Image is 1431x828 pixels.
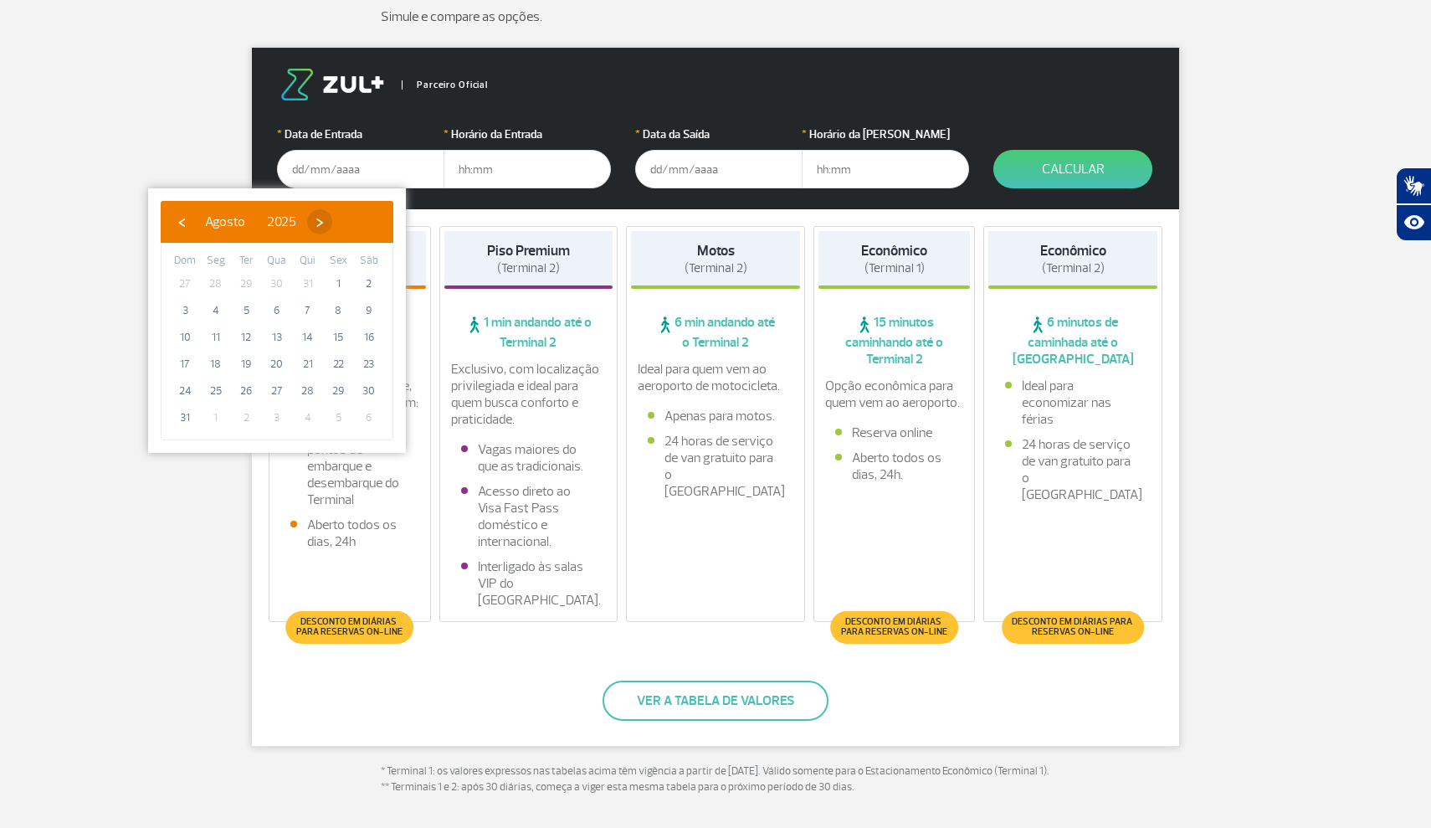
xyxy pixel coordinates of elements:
input: hh:mm [444,150,611,188]
li: Ideal para economizar nas férias [1005,378,1141,428]
span: 1 [325,270,351,297]
li: Reserva online [835,424,954,441]
input: dd/mm/aaaa [277,150,444,188]
button: ‹ [169,209,194,234]
p: Opção econômica para quem vem ao aeroporto. [825,378,964,411]
span: 30 [264,270,290,297]
bs-datepicker-navigation-view: ​ ​ ​ [169,211,332,228]
span: 15 minutos caminhando até o Terminal 2 [818,314,971,368]
span: 10 [172,324,198,351]
span: 28 [203,270,229,297]
span: 4 [295,404,321,431]
span: 27 [264,378,290,404]
li: Interligado às salas VIP do [GEOGRAPHIC_DATA]. [461,558,597,609]
span: 8 [325,297,351,324]
p: Simule e compare as opções. [381,7,1050,27]
span: 31 [295,270,321,297]
button: Abrir recursos assistivos. [1396,204,1431,241]
button: Calcular [993,150,1152,188]
li: Apenas para motos. [648,408,783,424]
span: 20 [264,351,290,378]
span: 3 [264,404,290,431]
span: 14 [295,324,321,351]
li: 24 horas de serviço de van gratuito para o [GEOGRAPHIC_DATA] [1005,436,1141,503]
span: 28 [295,378,321,404]
span: 22 [325,351,351,378]
span: Desconto em diárias para reservas on-line [1011,617,1136,637]
span: 6 [356,404,382,431]
th: weekday [323,252,354,270]
li: Vagas maiores do que as tradicionais. [461,441,597,475]
input: dd/mm/aaaa [635,150,803,188]
span: 4 [203,297,229,324]
li: Aberto todos os dias, 24h. [835,450,954,483]
p: * Terminal 1: os valores expressos nas tabelas acima têm vigência a partir de [DATE]. Válido some... [381,764,1050,796]
th: weekday [201,252,232,270]
th: weekday [231,252,262,270]
span: 5 [325,404,351,431]
bs-datepicker-container: calendar [148,188,406,453]
span: 6 minutos de caminhada até o [GEOGRAPHIC_DATA] [988,314,1157,368]
span: 12 [233,324,259,351]
label: Horário da [PERSON_NAME] [802,126,969,143]
span: 2 [233,404,259,431]
span: 18 [203,351,229,378]
button: 2025 [256,209,307,234]
span: 24 [172,378,198,404]
th: weekday [262,252,293,270]
span: 7 [295,297,321,324]
input: hh:mm [802,150,969,188]
span: 2025 [267,213,296,230]
span: 29 [233,270,259,297]
li: Acesso direto ao Visa Fast Pass doméstico e internacional. [461,483,597,550]
span: Parceiro Oficial [402,80,488,90]
strong: Motos [697,242,735,260]
span: 16 [356,324,382,351]
th: weekday [170,252,201,270]
span: 9 [356,297,382,324]
span: Agosto [205,213,245,230]
span: 21 [295,351,321,378]
span: (Terminal 1) [864,260,925,276]
button: › [307,209,332,234]
span: 30 [356,378,382,404]
span: 13 [264,324,290,351]
span: 6 min andando até o Terminal 2 [631,314,800,351]
span: (Terminal 2) [685,260,747,276]
label: Data da Saída [635,126,803,143]
li: 24 horas de serviço de van gratuito para o [GEOGRAPHIC_DATA] [648,433,783,500]
span: 23 [356,351,382,378]
button: Ver a tabela de valores [603,681,828,721]
li: Aberto todos os dias, 24h [290,517,409,550]
span: 11 [203,324,229,351]
span: Desconto em diárias para reservas on-line [294,617,405,637]
span: 29 [325,378,351,404]
label: Data de Entrada [277,126,444,143]
span: 5 [233,297,259,324]
span: Desconto em diárias para reservas on-line [839,617,950,637]
li: Fácil acesso aos pontos de embarque e desembarque do Terminal [290,424,409,508]
span: 19 [233,351,259,378]
span: 31 [172,404,198,431]
span: 26 [233,378,259,404]
p: Exclusivo, com localização privilegiada e ideal para quem busca conforto e praticidade. [451,361,607,428]
span: 1 min andando até o Terminal 2 [444,314,613,351]
div: Plugin de acessibilidade da Hand Talk. [1396,167,1431,241]
span: 17 [172,351,198,378]
span: 25 [203,378,229,404]
strong: Econômico [861,242,927,260]
strong: Piso Premium [487,242,570,260]
img: logo-zul.png [277,69,387,100]
th: weekday [292,252,323,270]
span: 2 [356,270,382,297]
span: 6 [264,297,290,324]
span: 1 [203,404,229,431]
span: (Terminal 2) [497,260,560,276]
button: Agosto [194,209,256,234]
button: Abrir tradutor de língua de sinais. [1396,167,1431,204]
th: weekday [353,252,384,270]
span: 27 [172,270,198,297]
span: 15 [325,324,351,351]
